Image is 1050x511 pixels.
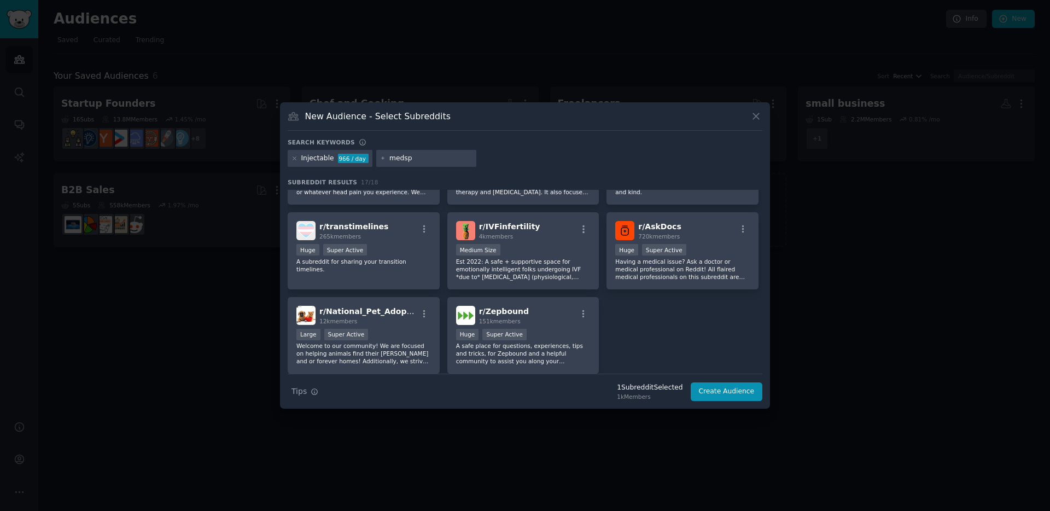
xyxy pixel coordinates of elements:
p: A subreddit for sharing your transition timelines. [296,258,431,273]
span: r/ transtimelines [319,222,388,231]
span: 17 / 18 [361,179,378,185]
span: Tips [291,386,307,397]
p: Welcome to our community! We are focused on helping animals find their [PERSON_NAME] and or forev... [296,342,431,365]
img: Zepbound [456,306,475,325]
p: Having a medical issue? Ask a doctor or medical professional on Reddit! All flaired medical profe... [615,258,750,281]
p: Est 2022: A safe + supportive space for emotionally intelligent folks undergoing IVF *due to* [ME... [456,258,591,281]
span: r/ Zepbound [479,307,529,316]
div: Super Active [482,329,527,340]
img: AskDocs [615,221,634,240]
div: 1k Members [617,393,682,400]
span: r/ AskDocs [638,222,681,231]
span: 4k members [479,233,514,240]
button: Tips [288,382,322,401]
span: 265k members [319,233,361,240]
input: New Keyword [389,154,472,164]
span: r/ National_Pet_Adoption [319,307,424,316]
h3: Search keywords [288,138,355,146]
img: transtimelines [296,221,316,240]
div: Super Active [323,244,367,255]
div: Huge [456,329,479,340]
div: 966 / day [338,154,369,164]
img: National_Pet_Adoption [296,306,316,325]
div: Super Active [642,244,686,255]
span: 12k members [319,318,357,324]
div: Huge [615,244,638,255]
span: 720k members [638,233,680,240]
img: IVFinfertility [456,221,475,240]
div: Injectable [301,154,334,164]
div: Medium Size [456,244,500,255]
button: Create Audience [691,382,763,401]
p: A safe place for questions, experiences, tips and tricks, for Zepbound and a helpful community to... [456,342,591,365]
div: Huge [296,244,319,255]
span: r/ IVFinfertility [479,222,540,231]
div: Super Active [324,329,369,340]
span: 151k members [479,318,521,324]
div: Large [296,329,320,340]
span: Subreddit Results [288,178,357,186]
h3: New Audience - Select Subreddits [305,111,451,122]
div: 1 Subreddit Selected [617,383,682,393]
